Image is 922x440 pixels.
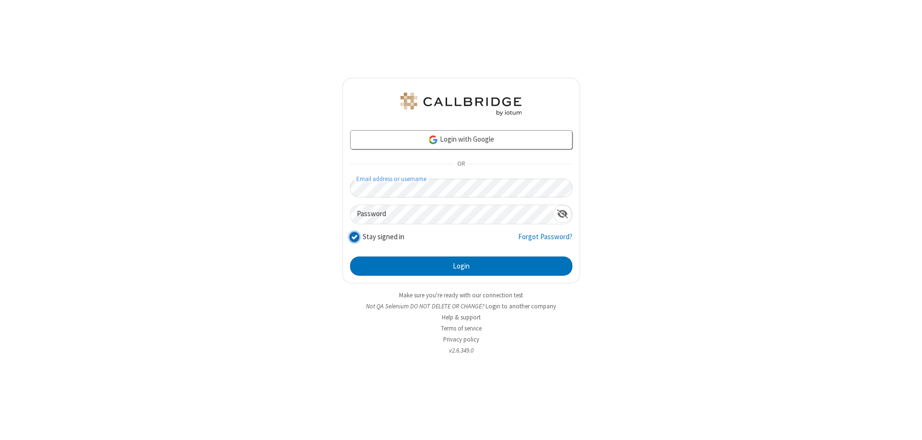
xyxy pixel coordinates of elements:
button: Login to another company [485,302,556,311]
li: Not QA Selenium DO NOT DELETE OR CHANGE? [342,302,580,311]
img: QA Selenium DO NOT DELETE OR CHANGE [399,93,523,116]
input: Email address or username [350,179,572,197]
span: OR [453,158,469,171]
input: Password [351,205,553,224]
a: Privacy policy [443,335,479,343]
a: Help & support [442,313,481,321]
li: v2.6.349.0 [342,346,580,355]
a: Login with Google [350,130,572,149]
a: Forgot Password? [518,232,572,250]
a: Make sure you're ready with our connection test [399,291,523,299]
label: Stay signed in [363,232,404,243]
button: Login [350,257,572,276]
div: Show password [553,205,572,223]
img: google-icon.png [428,134,438,145]
a: Terms of service [441,324,482,332]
